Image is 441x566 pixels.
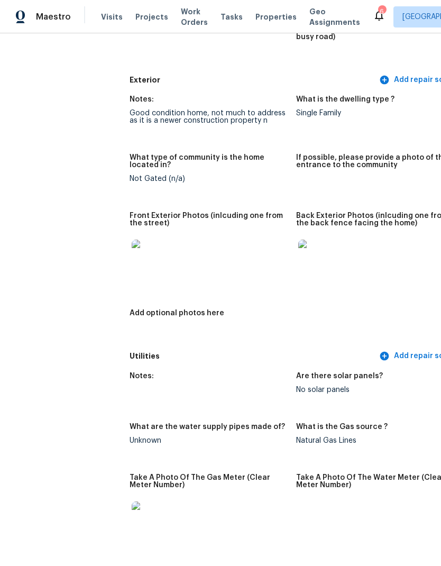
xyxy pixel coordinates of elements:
span: Properties [255,12,297,22]
h5: Notes: [130,96,154,103]
h5: Utilities [130,351,377,362]
h5: What is the dwelling type ? [296,96,394,103]
span: Maestro [36,12,71,22]
span: Tasks [221,13,243,21]
span: Projects [135,12,168,22]
span: Work Orders [181,6,208,28]
h5: What is the Gas source ? [296,423,388,431]
div: Good condition home, not much to address as it is a newer construction property n [130,109,287,124]
h5: What type of community is the home located in? [130,154,287,169]
h5: Add optional photos here [130,309,224,317]
h5: Notes: [130,372,154,380]
div: 6 [378,6,385,17]
h5: What are the water supply pipes made of? [130,423,285,431]
span: Geo Assignments [309,6,360,28]
h5: Exterior [130,75,377,86]
div: Not Gated (n/a) [130,175,287,182]
h5: Take A Photo Of The Gas Meter (Clear Meter Number) [130,474,287,489]
div: Unknown [130,437,287,444]
h5: Front Exterior Photos (inlcuding one from the street) [130,212,287,227]
span: Visits [101,12,123,22]
h5: Are there solar panels? [296,372,383,380]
